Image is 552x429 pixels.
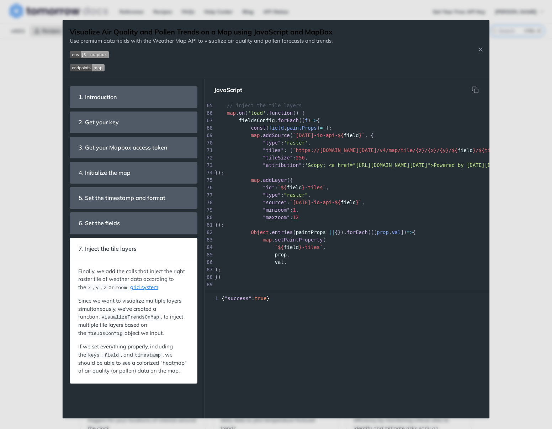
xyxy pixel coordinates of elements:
span: , [284,125,287,131]
span: fieldsConfig [88,331,122,336]
img: endpoint [70,64,105,71]
span: { [413,229,415,235]
span: : [287,200,290,205]
div: 79 [205,206,212,214]
span: , [305,155,308,161]
span: zoom [115,285,127,290]
div: 67 [205,117,212,124]
span: , [362,200,365,205]
div: 81 [205,221,212,229]
span: field [458,147,473,153]
span: ({ [287,177,293,183]
span: function [269,110,293,116]
span: "tiles" [263,147,284,153]
span: field [269,125,284,131]
span: 'raster' [284,140,308,146]
span: {}). [335,229,347,235]
span: 1 [205,295,220,302]
span: timestamp [135,353,161,358]
section: 5. Set the timestamp and format [70,187,197,209]
span: '&copy; <a href="[URL][DOMAIN_NAME][DATE]">Powered by [DATE][DOMAIN_NAME]</a>' [305,162,538,168]
span: x [88,285,91,290]
span: setPaintProperty [275,237,323,243]
span: = [320,125,323,131]
div: 89 [205,281,212,288]
div: 86 [205,259,212,266]
span: "maxzoom" [263,214,290,220]
span: . [260,177,262,183]
span: 5. Set the timestamp and format [74,191,170,205]
span: // inject the tile layers [227,103,302,108]
span: ); [215,267,221,272]
span: "tileSize" [263,155,293,161]
span: "success" [224,295,251,301]
span: f [326,125,329,131]
span: "attribution" [263,162,302,168]
span: ( [293,229,296,235]
span: : [290,207,293,213]
span: : [290,214,293,220]
h1: Visualize Air Quality and Pollen Trends on a Map using JavaScript and MapBox [70,27,333,37]
span: => [311,118,317,123]
span: val [275,259,284,265]
span: y [96,285,99,290]
span: field [344,132,359,138]
span: `https://[DOMAIN_NAME][DATE]/v4/map/tile/{z}/{x}/{y}/${ [293,147,458,153]
div: 71 [205,147,212,154]
span: field [287,185,302,190]
span: "type" [263,140,281,146]
span: ; [329,125,331,131]
span: }` [356,200,362,205]
span: . [260,132,262,138]
p: Finally, we add the calls that inject the right raster tile of weather data according to the , , ... [78,267,189,292]
span: . [272,237,275,243]
section: 1. Introduction [70,86,197,108]
span: . [275,118,278,123]
span: 1 [293,207,296,213]
section: 4. Initialize the map [70,162,197,184]
span: . [236,110,239,116]
p: If we set everything properly, including the , , and , we should be able to see a colorized "heat... [78,343,189,375]
span: , [308,140,310,146]
p: Since we want to visualize multiple layers simultaneously, we've created a function, , to inject ... [78,297,189,337]
span: on [239,110,245,116]
span: val [392,229,400,235]
span: 'load' [248,110,266,116]
div: 83 [205,236,212,244]
div: 80 [205,214,212,221]
span: 2. Get your key [74,115,124,129]
span: paintProps [296,229,326,235]
span: prop [377,229,389,235]
span: 4. Initialize the map [74,166,136,180]
span: }/${ [473,147,485,153]
p: Use premium data fields with the Weather Map API to visualize air quality and pollen forecasts an... [70,37,333,45]
span: => [407,229,413,235]
span: f [305,118,308,123]
div: 73 [205,162,212,169]
span: }); [215,170,224,175]
span: fieldsConfig [239,118,275,123]
span: paintProps [287,125,317,131]
div: 69 [205,132,212,139]
section: 7. Inject the tile layersFinally, we add the calls that inject the right raster tile of weather d... [70,238,197,384]
span: . [269,229,272,235]
span: : [302,162,304,168]
span: "id" [263,185,275,190]
span: keys [88,353,99,358]
span: ( [290,132,293,138]
span: "raster" [284,192,308,198]
span: true [255,295,267,301]
div: 65 [205,102,212,109]
span: } [317,125,320,131]
span: "type" [263,192,281,198]
button: Copy [468,83,482,97]
span: map [227,110,236,116]
span: Expand image [70,50,333,59]
div: 66 [205,109,212,117]
span: z [103,285,106,290]
div: 88 [205,273,212,281]
span: field [341,200,356,205]
span: 3. Get your Mapbox access token [74,141,172,154]
span: { [317,118,320,123]
span: const [251,125,266,131]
